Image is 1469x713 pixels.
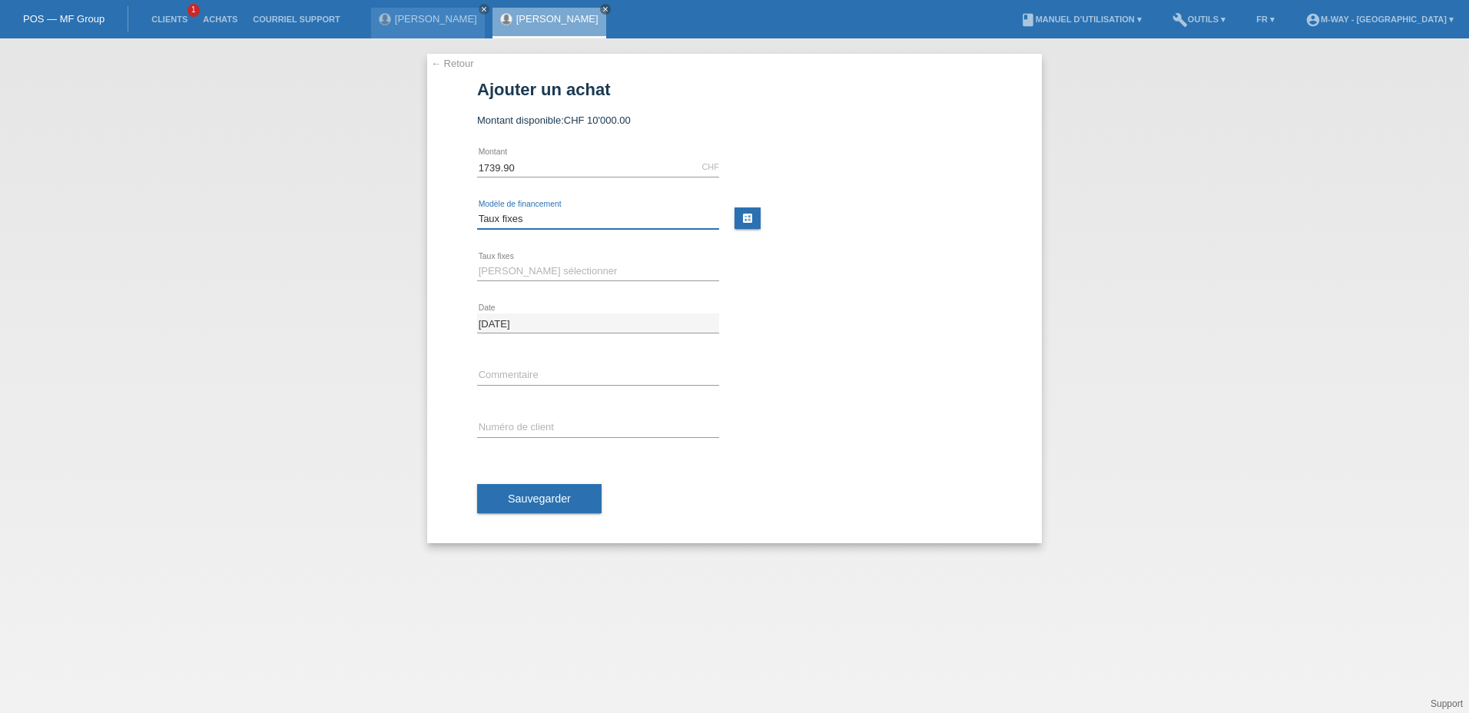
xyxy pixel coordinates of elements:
a: calculate [734,207,761,229]
h1: Ajouter un achat [477,80,992,99]
i: calculate [741,212,754,224]
a: Clients [144,15,195,24]
a: close [479,4,489,15]
i: account_circle [1305,12,1321,28]
span: Sauvegarder [508,492,571,505]
a: account_circlem-way - [GEOGRAPHIC_DATA] ▾ [1298,15,1461,24]
i: build [1172,12,1188,28]
button: Sauvegarder [477,484,602,513]
a: FR ▾ [1248,15,1282,24]
a: [PERSON_NAME] [516,13,599,25]
div: Montant disponible: [477,114,992,126]
a: buildOutils ▾ [1165,15,1233,24]
a: Courriel Support [245,15,347,24]
a: [PERSON_NAME] [395,13,477,25]
a: close [600,4,611,15]
i: book [1020,12,1036,28]
a: POS — MF Group [23,13,104,25]
div: CHF [701,162,719,171]
a: ← Retour [431,58,474,69]
a: Achats [195,15,245,24]
a: Support [1431,698,1463,709]
span: 1 [187,4,200,17]
i: close [480,5,488,13]
i: close [602,5,609,13]
a: bookManuel d’utilisation ▾ [1013,15,1149,24]
span: CHF 10'000.00 [564,114,631,126]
